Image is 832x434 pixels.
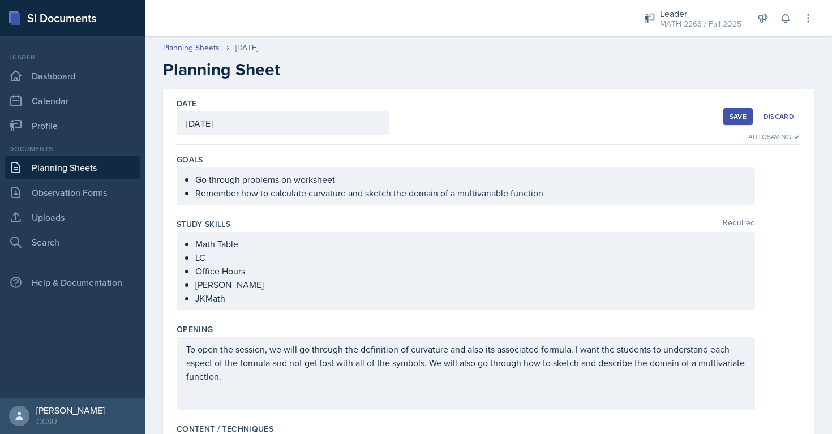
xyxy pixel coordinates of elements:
[195,237,745,251] p: Math Table
[195,291,745,305] p: JKMath
[5,181,140,204] a: Observation Forms
[723,218,755,230] span: Required
[195,173,745,186] p: Go through problems on worksheet
[660,18,741,30] div: MATH 2263 / Fall 2025
[5,156,140,179] a: Planning Sheets
[195,251,745,264] p: LC
[5,206,140,229] a: Uploads
[177,218,230,230] label: Study Skills
[5,144,140,154] div: Documents
[235,42,258,54] div: [DATE]
[5,65,140,87] a: Dashboard
[36,405,105,416] div: [PERSON_NAME]
[195,186,745,200] p: Remember how to calculate curvature and sketch the domain of a multivariable function
[723,108,753,125] button: Save
[5,52,140,62] div: Leader
[195,264,745,278] p: Office Hours
[36,416,105,427] div: GCSU
[730,112,747,121] div: Save
[660,7,741,20] div: Leader
[163,59,814,80] h2: Planning Sheet
[5,114,140,137] a: Profile
[177,154,203,165] label: Goals
[195,278,745,291] p: [PERSON_NAME]
[163,42,220,54] a: Planning Sheets
[5,231,140,253] a: Search
[748,132,800,142] div: Autosaving
[186,342,745,383] p: To open the session, we will go through the definition of curvature and also its associated formu...
[177,324,213,335] label: Opening
[764,112,794,121] div: Discard
[757,108,800,125] button: Discard
[5,89,140,112] a: Calendar
[177,98,196,109] label: Date
[5,271,140,294] div: Help & Documentation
